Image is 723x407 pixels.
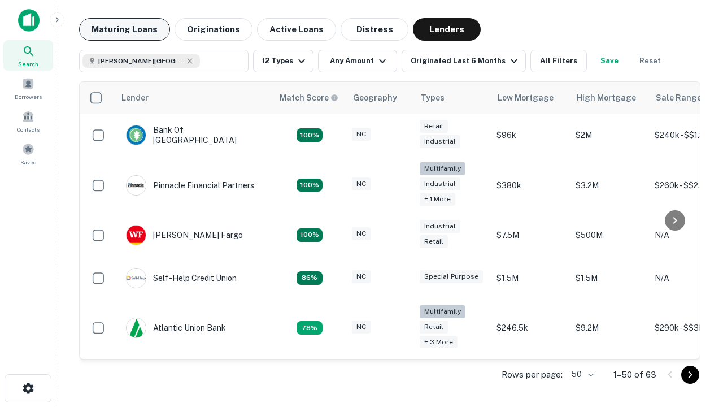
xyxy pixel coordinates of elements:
[420,235,448,248] div: Retail
[632,50,668,72] button: Reset
[18,59,38,68] span: Search
[127,226,146,245] img: picture
[491,157,570,214] td: $380k
[491,114,570,157] td: $96k
[127,318,146,337] img: picture
[570,157,649,214] td: $3.2M
[420,321,448,334] div: Retail
[341,18,408,41] button: Distress
[352,128,371,141] div: NC
[280,92,336,104] h6: Match Score
[420,336,458,349] div: + 3 more
[420,162,465,175] div: Multifamily
[656,91,702,105] div: Sale Range
[570,300,649,357] td: $9.2M
[253,50,313,72] button: 12 Types
[3,40,53,71] a: Search
[411,54,521,68] div: Originated Last 6 Months
[420,270,483,283] div: Special Purpose
[79,18,170,41] button: Maturing Loans
[127,125,146,145] img: picture
[17,125,40,134] span: Contacts
[126,125,262,145] div: Bank Of [GEOGRAPHIC_DATA]
[491,300,570,357] td: $246.5k
[570,114,649,157] td: $2M
[3,106,53,136] a: Contacts
[3,138,53,169] a: Saved
[352,227,371,240] div: NC
[3,73,53,103] a: Borrowers
[20,158,37,167] span: Saved
[420,120,448,133] div: Retail
[491,257,570,300] td: $1.5M
[297,128,323,142] div: Matching Properties: 14, hasApolloMatch: undefined
[402,50,526,72] button: Originated Last 6 Months
[577,91,636,105] div: High Mortgage
[420,220,460,233] div: Industrial
[570,214,649,257] td: $500M
[121,91,149,105] div: Lender
[257,18,336,41] button: Active Loans
[420,177,460,190] div: Industrial
[491,214,570,257] td: $7.5M
[420,135,460,148] div: Industrial
[273,82,346,114] th: Capitalize uses an advanced AI algorithm to match your search with the best lender. The match sco...
[352,321,371,334] div: NC
[420,305,465,318] div: Multifamily
[570,257,649,300] td: $1.5M
[413,18,481,41] button: Lenders
[667,280,723,335] iframe: Chat Widget
[297,321,323,335] div: Matching Properties: 10, hasApolloMatch: undefined
[530,50,587,72] button: All Filters
[346,82,414,114] th: Geography
[502,368,563,382] p: Rows per page:
[126,318,226,338] div: Atlantic Union Bank
[98,56,183,66] span: [PERSON_NAME][GEOGRAPHIC_DATA], [GEOGRAPHIC_DATA]
[352,177,371,190] div: NC
[498,91,554,105] div: Low Mortgage
[681,366,699,384] button: Go to next page
[352,270,371,283] div: NC
[15,92,42,101] span: Borrowers
[127,176,146,195] img: picture
[126,225,243,245] div: [PERSON_NAME] Fargo
[126,268,237,288] div: Self-help Credit Union
[613,368,656,382] p: 1–50 of 63
[297,228,323,242] div: Matching Properties: 14, hasApolloMatch: undefined
[175,18,252,41] button: Originations
[18,9,40,32] img: capitalize-icon.png
[414,82,491,114] th: Types
[421,91,445,105] div: Types
[318,50,397,72] button: Any Amount
[567,366,595,383] div: 50
[491,82,570,114] th: Low Mortgage
[126,175,254,196] div: Pinnacle Financial Partners
[297,179,323,192] div: Matching Properties: 23, hasApolloMatch: undefined
[280,92,338,104] div: Capitalize uses an advanced AI algorithm to match your search with the best lender. The match sco...
[297,271,323,285] div: Matching Properties: 11, hasApolloMatch: undefined
[591,50,628,72] button: Save your search to get updates of matches that match your search criteria.
[115,82,273,114] th: Lender
[420,193,455,206] div: + 1 more
[570,82,649,114] th: High Mortgage
[127,269,146,288] img: picture
[353,91,397,105] div: Geography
